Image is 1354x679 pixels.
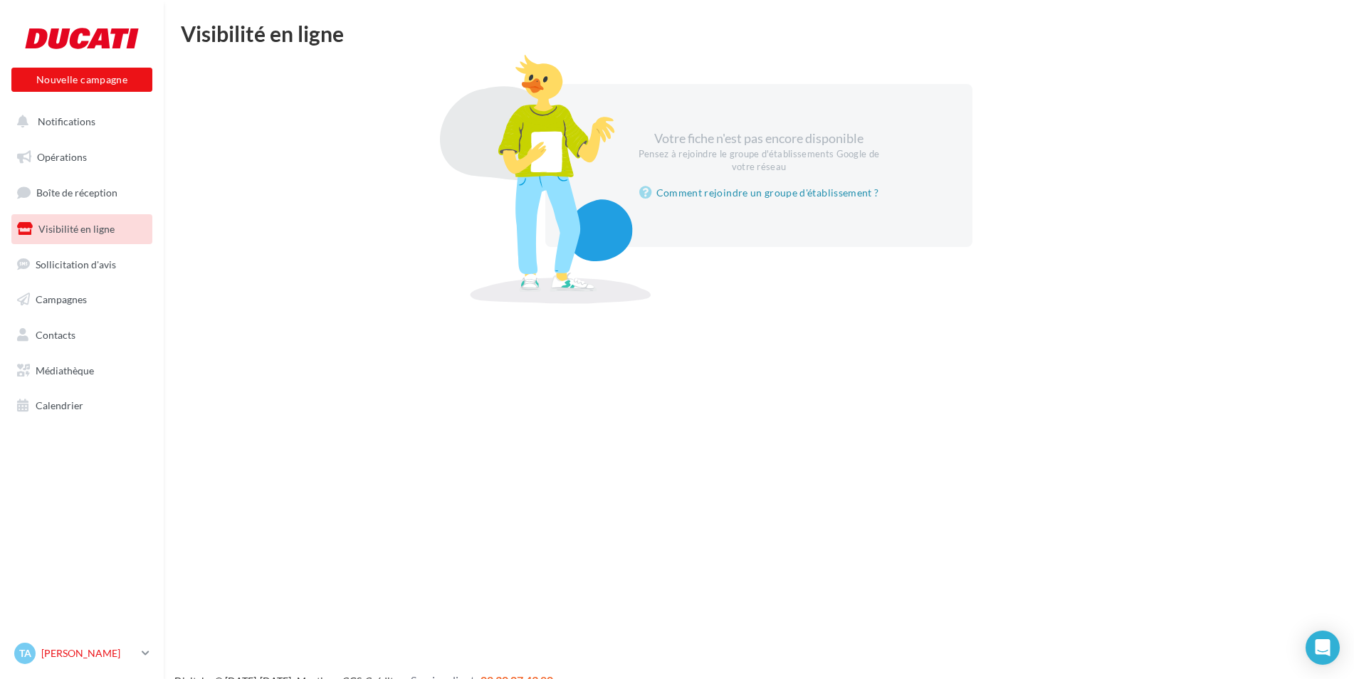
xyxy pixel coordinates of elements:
[38,115,95,127] span: Notifications
[36,293,87,305] span: Campagnes
[36,186,117,199] span: Boîte de réception
[36,329,75,341] span: Contacts
[19,646,31,660] span: TA
[38,223,115,235] span: Visibilité en ligne
[9,320,155,350] a: Contacts
[636,148,881,174] div: Pensez à rejoindre le groupe d'établissements Google de votre réseau
[1306,631,1340,665] div: Open Intercom Messenger
[9,250,155,280] a: Sollicitation d'avis
[639,184,879,201] a: Comment rejoindre un groupe d'établissement ?
[181,23,1337,44] div: Visibilité en ligne
[636,130,881,173] div: Votre fiche n'est pas encore disponible
[9,285,155,315] a: Campagnes
[36,399,83,411] span: Calendrier
[41,646,136,660] p: [PERSON_NAME]
[9,177,155,208] a: Boîte de réception
[9,214,155,244] a: Visibilité en ligne
[9,356,155,386] a: Médiathèque
[11,640,152,667] a: TA [PERSON_NAME]
[36,364,94,377] span: Médiathèque
[9,391,155,421] a: Calendrier
[37,151,87,163] span: Opérations
[9,142,155,172] a: Opérations
[11,68,152,92] button: Nouvelle campagne
[9,107,149,137] button: Notifications
[36,258,116,270] span: Sollicitation d'avis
